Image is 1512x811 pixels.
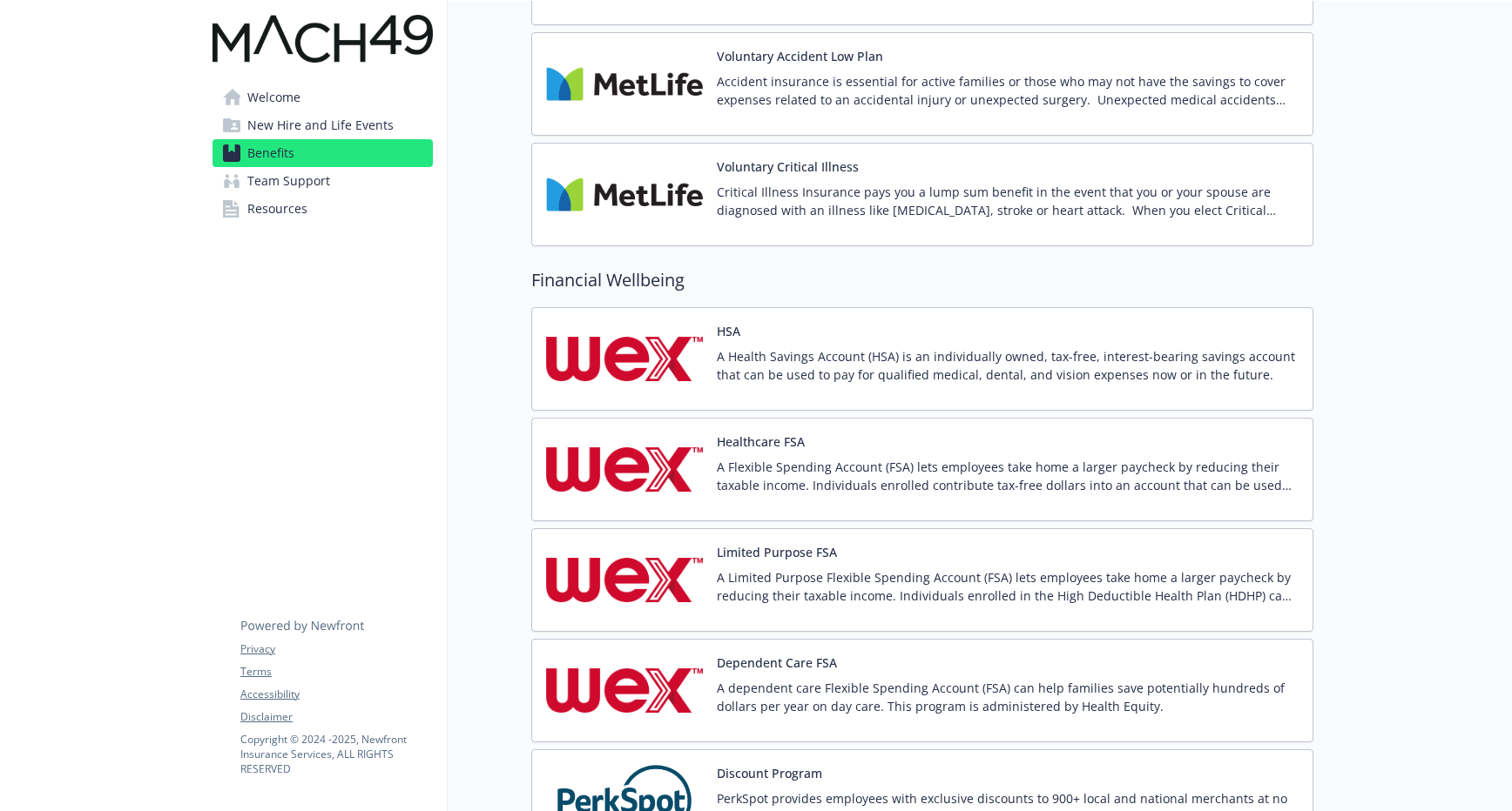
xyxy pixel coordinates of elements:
button: Limited Purpose FSA [717,543,837,561]
button: Voluntary Critical Illness [717,158,859,176]
a: Benefits [213,139,433,167]
a: Privacy [240,641,432,657]
span: Benefits [247,139,294,167]
h2: Financial Wellbeing [531,267,1313,293]
p: A Health Savings Account (HSA) is an individually owned, tax-free, interest-bearing savings accou... [717,347,1299,384]
img: Wex Inc. carrier logo [546,653,703,727]
p: A Flexible Spending Account (FSA) lets employees take home a larger paycheck by reducing their ta... [717,458,1299,494]
a: Disclaimer [240,709,432,725]
p: Critical Illness Insurance pays you a lump sum benefit in the event that you or your spouse are d... [717,183,1299,219]
p: Copyright © 2024 - 2025 , Newfront Insurance Services, ALL RIGHTS RESERVED [240,732,432,776]
a: Welcome [213,84,433,111]
button: Discount Program [717,764,822,782]
p: Accident insurance is essential for active families or those who may not have the savings to cove... [717,72,1299,109]
a: New Hire and Life Events [213,111,433,139]
p: A dependent care Flexible Spending Account (FSA) can help families save potentially hundreds of d... [717,679,1299,715]
a: Accessibility [240,687,432,702]
a: Team Support [213,167,433,195]
img: Wex Inc. carrier logo [546,543,703,617]
button: Voluntary Accident Low Plan [717,47,883,65]
span: Team Support [247,167,330,195]
span: Resources [247,195,307,223]
span: Welcome [247,84,300,111]
img: Wex Inc. carrier logo [546,432,703,506]
p: A Limited Purpose Flexible Spending Account (FSA) lets employees take home a larger paycheck by r... [717,568,1299,605]
button: Healthcare FSA [717,432,805,451]
button: HSA [717,322,740,340]
a: Terms [240,664,432,680]
button: Dependent Care FSA [717,653,837,672]
img: Metlife Inc carrier logo [546,158,703,231]
img: Wex Inc. carrier logo [546,322,703,396]
a: Resources [213,195,433,223]
span: New Hire and Life Events [247,111,394,139]
img: Metlife Inc carrier logo [546,47,703,121]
